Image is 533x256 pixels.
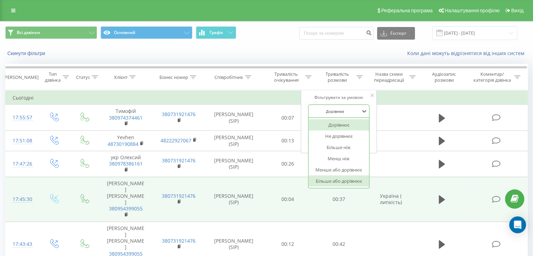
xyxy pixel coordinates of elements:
[313,177,364,222] td: 00:37
[114,74,128,80] div: Клієнт
[160,137,191,144] a: 48222927067
[262,105,313,131] td: 00:07
[13,193,31,206] div: 17:45:30
[109,114,143,121] a: 380974374461
[13,111,31,124] div: 17:55:57
[99,151,152,177] td: укр Олексий
[308,153,369,164] div: Менш ніж
[308,94,370,101] div: Фільтрувати за умовою
[99,130,152,151] td: Yevhen
[262,151,313,177] td: 00:26
[5,50,49,56] button: Скинути фільтри
[471,71,512,83] div: Коментар/категорія дзвінка
[407,50,528,56] a: Коли дані можуть відрізнятися вiд інших систем
[109,205,143,212] a: 380954399055
[108,141,138,147] a: 48730190884
[6,91,528,105] td: Сьогодні
[101,26,192,39] button: Основний
[308,175,369,187] div: Більше або дорівнює
[214,74,243,80] div: Співробітник
[76,74,90,80] div: Статус
[205,177,262,222] td: [PERSON_NAME] (SIP)
[210,30,223,35] span: Графік
[13,134,31,148] div: 17:51:08
[162,157,196,164] a: 380731921476
[269,71,304,83] div: Тривалість очікування
[17,30,40,35] span: Всі дзвінки
[44,71,61,83] div: Тип дзвінка
[320,71,355,83] div: Тривалість розмови
[377,27,415,40] button: Експорт
[371,71,408,83] div: Назва схеми переадресації
[308,130,369,142] div: Не дорівнює
[381,8,433,13] span: Реферальна програма
[205,105,262,131] td: [PERSON_NAME] (SIP)
[13,237,31,251] div: 17:43:43
[299,27,374,40] input: Пошук за номером
[205,151,262,177] td: [PERSON_NAME] (SIP)
[205,130,262,151] td: [PERSON_NAME] (SIP)
[509,216,526,233] div: Open Intercom Messenger
[196,26,236,39] button: Графік
[308,142,369,153] div: Більше ніж
[308,119,369,130] div: Дорівнює
[109,160,143,167] a: 380978386161
[308,164,369,175] div: Менше або дорівнює
[99,105,152,131] td: Тимофій
[159,74,188,80] div: Бізнес номер
[511,8,524,13] span: Вихід
[162,237,196,244] a: 380731921476
[162,111,196,117] a: 380731921476
[3,74,39,80] div: [PERSON_NAME]
[364,177,417,222] td: Україна ( липкість)
[445,8,499,13] span: Налаштування профілю
[13,157,31,171] div: 17:47:26
[424,71,465,83] div: Аудіозапис розмови
[262,177,313,222] td: 00:04
[262,130,313,151] td: 00:13
[5,26,97,39] button: Всі дзвінки
[99,177,152,222] td: [PERSON_NAME] [PERSON_NAME]
[162,193,196,199] a: 380731921476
